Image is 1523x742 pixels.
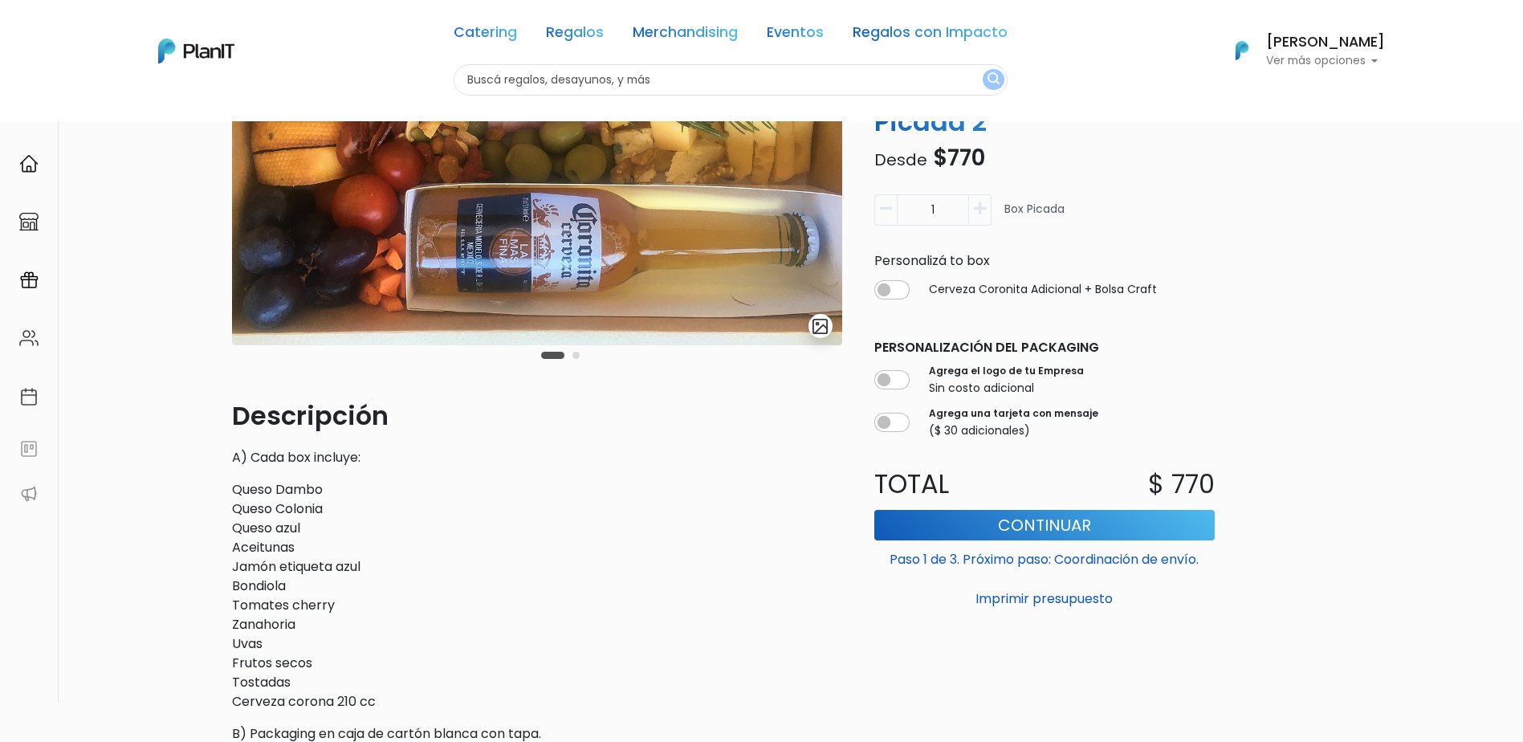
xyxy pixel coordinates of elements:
a: Merchandising [633,26,738,45]
p: Personalización del packaging [874,338,1215,357]
img: gallery-light [811,317,829,336]
p: Box Picada [1004,201,1065,232]
span: $770 [933,142,985,173]
img: campaigns-02234683943229c281be62815700db0a1741e53638e28bf9629b52c665b00959.svg [19,271,39,290]
img: calendar-87d922413cdce8b2cf7b7f5f62616a5cf9e4887200fb71536465627b3292af00.svg [19,387,39,406]
button: Continuar [874,510,1215,540]
img: PlanIt Logo [1224,33,1260,68]
button: Carousel Page 1 (Current Slide) [541,352,564,359]
button: Carousel Page 2 [572,352,580,359]
img: people-662611757002400ad9ed0e3c099ab2801c6687ba6c219adb57efc949bc21e19d.svg [19,328,39,348]
p: Descripción [232,397,842,435]
img: marketplace-4ceaa7011d94191e9ded77b95e3339b90024bf715f7c57f8cf31f2d8c509eaba.svg [19,212,39,231]
img: PlanIt Logo [158,39,234,63]
label: Agrega una tarjeta con mensaje [929,406,1098,421]
img: search_button-432b6d5273f82d61273b3651a40e1bd1b912527efae98b1b7a1b2c0702e16a8d.svg [988,72,1000,88]
input: Buscá regalos, desayunos, y más [454,64,1008,96]
a: Eventos [767,26,824,45]
img: feedback-78b5a0c8f98aac82b08bfc38622c3050aee476f2c9584af64705fc4e61158814.svg [19,439,39,459]
div: Personalizá to box [865,251,1224,271]
button: PlanIt Logo [PERSON_NAME] Ver más opciones [1215,30,1385,71]
p: Queso Dambo Queso Colonia Queso azul Aceitunas Jamón etiqueta azul Bondiola Tomates cherry Zanaho... [232,480,842,711]
p: ($ 30 adicionales) [929,422,1098,439]
label: Cerveza Coronita Adicional + Bolsa Craft [929,282,1157,299]
h6: [PERSON_NAME] [1266,35,1385,50]
img: partners-52edf745621dab592f3b2c58e3bca9d71375a7ef29c3b500c9f145b62cc070d4.svg [19,484,39,503]
p: Total [865,465,1045,503]
p: A) Cada box incluye: [232,448,842,467]
a: Regalos [546,26,604,45]
div: Carousel Pagination [537,345,584,365]
a: Catering [454,26,517,45]
img: home-e721727adea9d79c4d83392d1f703f7f8bce08238fde08b1acbfd93340b81755.svg [19,154,39,173]
p: Paso 1 de 3. Próximo paso: Coordinación de envío. [874,544,1215,569]
div: ¿Necesitás ayuda? [83,15,231,47]
p: Ver más opciones [1266,55,1385,67]
p: Picada 2 [865,103,1224,141]
p: $ 770 [1148,465,1215,503]
a: Regalos con Impacto [853,26,1008,45]
span: Desde [874,149,927,171]
p: Sin costo adicional [929,380,1084,397]
label: Agrega el logo de tu Empresa [929,364,1084,378]
button: Imprimir presupuesto [874,585,1215,613]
